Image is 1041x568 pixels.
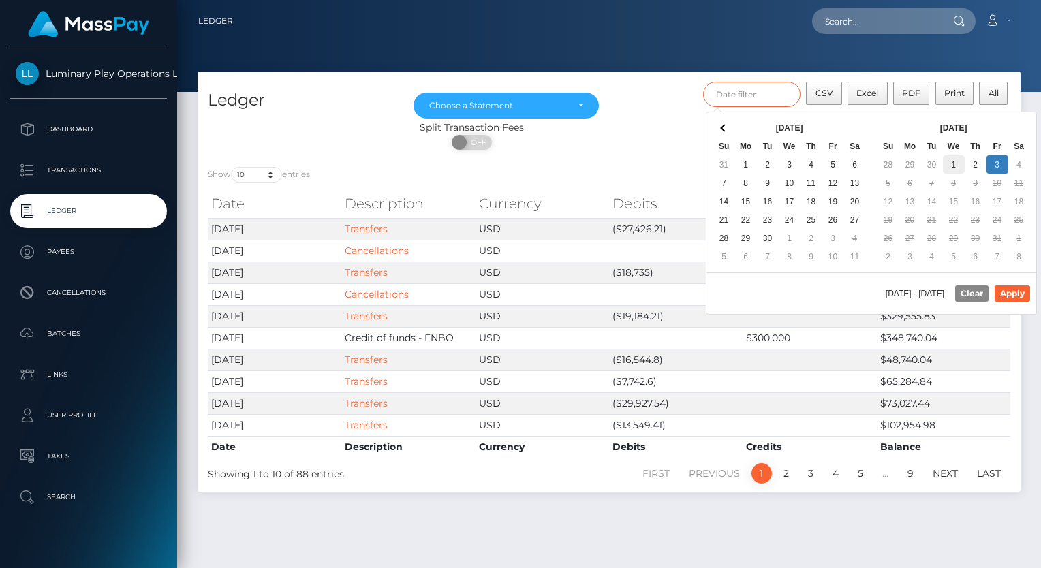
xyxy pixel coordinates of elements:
[476,392,609,414] td: USD
[208,462,530,482] div: Showing 1 to 10 of 88 entries
[16,62,39,85] img: Luminary Play Operations Limited
[10,398,167,432] a: User Profile
[943,192,965,210] td: 15
[609,262,743,283] td: ($18,735)
[877,192,899,210] td: 12
[208,190,341,217] th: Date
[341,327,475,349] td: Credit of funds - FNBO
[208,436,341,458] th: Date
[893,82,930,105] button: PDF
[806,82,842,105] button: CSV
[801,229,822,247] td: 2
[208,240,341,262] td: [DATE]
[743,327,876,349] td: $300,000
[856,88,878,98] span: Excel
[965,192,986,210] td: 16
[609,218,743,240] td: ($27,426.21)
[10,480,167,514] a: Search
[341,190,475,217] th: Description
[345,353,388,366] a: Transfers
[16,242,161,262] p: Payees
[986,247,1008,266] td: 7
[815,88,833,98] span: CSV
[16,201,161,221] p: Ledger
[899,229,921,247] td: 27
[609,436,743,458] th: Debits
[844,137,866,155] th: Sa
[10,194,167,228] a: Ledger
[476,262,609,283] td: USD
[822,229,844,247] td: 3
[921,210,943,229] td: 21
[943,137,965,155] th: We
[776,463,796,484] a: 2
[801,137,822,155] th: Th
[208,167,310,183] label: Show entries
[713,192,735,210] td: 14
[735,137,757,155] th: Mo
[822,192,844,210] td: 19
[198,121,746,135] div: Split Transaction Fees
[16,160,161,180] p: Transactions
[757,247,779,266] td: 7
[779,137,801,155] th: We
[10,358,167,392] a: Links
[208,305,341,327] td: [DATE]
[476,414,609,436] td: USD
[341,436,475,458] th: Description
[476,240,609,262] td: USD
[877,155,899,174] td: 28
[751,463,772,484] a: 1
[429,100,568,111] div: Choose a Statement
[10,153,167,187] a: Transactions
[955,285,989,302] button: Clear
[1008,155,1030,174] td: 4
[812,8,940,34] input: Search...
[986,137,1008,155] th: Fr
[965,155,986,174] td: 2
[925,463,965,484] a: Next
[986,229,1008,247] td: 31
[877,436,1010,458] th: Balance
[208,262,341,283] td: [DATE]
[935,82,974,105] button: Print
[10,112,167,146] a: Dashboard
[801,192,822,210] td: 18
[850,463,871,484] a: 5
[735,119,844,137] th: [DATE]
[825,463,846,484] a: 4
[844,192,866,210] td: 20
[476,370,609,392] td: USD
[844,174,866,192] td: 13
[10,235,167,269] a: Payees
[943,210,965,229] td: 22
[476,436,609,458] th: Currency
[779,174,801,192] td: 10
[848,82,888,105] button: Excel
[877,137,899,155] th: Su
[16,119,161,140] p: Dashboard
[757,210,779,229] td: 23
[986,155,1008,174] td: 3
[476,327,609,349] td: USD
[844,155,866,174] td: 6
[921,247,943,266] td: 4
[921,229,943,247] td: 28
[801,174,822,192] td: 11
[965,174,986,192] td: 9
[822,174,844,192] td: 12
[1008,137,1030,155] th: Sa
[713,174,735,192] td: 7
[965,247,986,266] td: 6
[10,276,167,310] a: Cancellations
[979,82,1008,105] button: All
[1008,229,1030,247] td: 1
[921,174,943,192] td: 7
[899,174,921,192] td: 6
[943,155,965,174] td: 1
[801,463,821,484] a: 3
[476,218,609,240] td: USD
[208,370,341,392] td: [DATE]
[345,419,388,431] a: Transfers
[899,155,921,174] td: 29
